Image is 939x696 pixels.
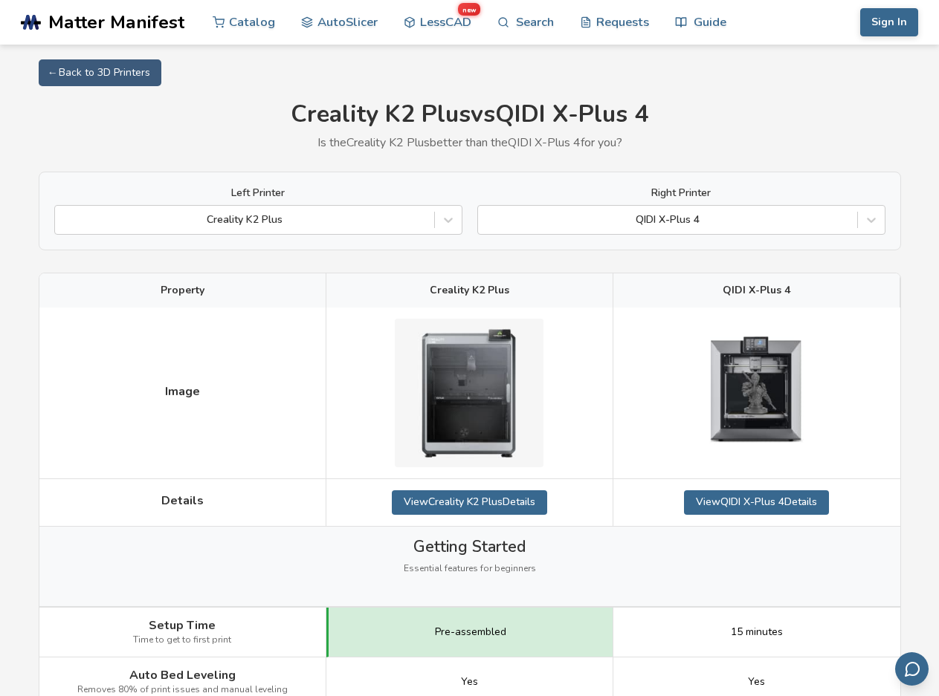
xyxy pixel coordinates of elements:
[860,8,918,36] button: Sign In
[430,284,509,296] span: Creality K2 Plus
[895,652,929,686] button: Send feedback via email
[413,538,526,556] span: Getting Started
[165,385,200,398] span: Image
[683,319,831,467] img: QIDI X-Plus 4
[129,669,236,682] span: Auto Bed Leveling
[149,619,216,632] span: Setup Time
[161,494,204,507] span: Details
[457,2,481,16] span: new
[48,12,184,33] span: Matter Manifest
[161,284,204,296] span: Property
[77,685,288,695] span: Removes 80% of print issues and manual leveling
[62,214,65,226] input: Creality K2 Plus
[485,214,488,226] input: QIDI X-Plus 4
[395,319,543,467] img: Creality K2 Plus
[133,635,231,645] span: Time to get to first print
[748,676,765,688] span: Yes
[39,101,901,129] h1: Creality K2 Plus vs QIDI X-Plus 4
[461,676,478,688] span: Yes
[684,490,829,514] a: ViewQIDI X-Plus 4Details
[477,187,885,199] label: Right Printer
[54,187,462,199] label: Left Printer
[731,626,783,638] span: 15 minutes
[392,490,547,514] a: ViewCreality K2 PlusDetails
[723,284,790,296] span: QIDI X-Plus 4
[39,59,161,86] a: ← Back to 3D Printers
[435,626,506,638] span: Pre-assembled
[404,564,536,574] span: Essential features for beginners
[39,136,901,149] p: Is the Creality K2 Plus better than the QIDI X-Plus 4 for you?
